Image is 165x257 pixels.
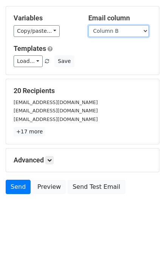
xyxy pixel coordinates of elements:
h5: Variables [14,14,77,22]
a: Load... [14,55,43,67]
h5: Advanced [14,156,151,164]
a: Templates [14,44,46,52]
small: [EMAIL_ADDRESS][DOMAIN_NAME] [14,116,98,122]
h5: 20 Recipients [14,87,151,95]
iframe: Chat Widget [127,221,165,257]
small: [EMAIL_ADDRESS][DOMAIN_NAME] [14,99,98,105]
button: Save [54,55,74,67]
small: [EMAIL_ADDRESS][DOMAIN_NAME] [14,108,98,113]
a: Copy/paste... [14,25,60,37]
a: Preview [32,180,66,194]
a: Send [6,180,31,194]
a: Send Test Email [68,180,125,194]
a: +17 more [14,127,45,136]
h5: Email column [88,14,152,22]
